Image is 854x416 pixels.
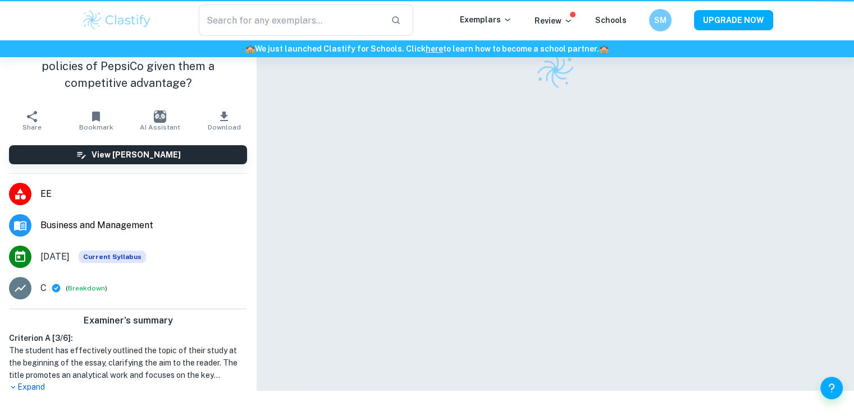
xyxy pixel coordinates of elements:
[40,250,70,264] span: [DATE]
[595,16,627,25] a: Schools
[208,123,241,131] span: Download
[40,281,47,295] p: C
[92,149,181,161] h6: View [PERSON_NAME]
[4,314,252,327] h6: Examiner's summary
[9,381,247,393] p: Expand
[154,110,166,123] img: AI Assistant
[535,15,573,27] p: Review
[140,123,180,131] span: AI Assistant
[68,284,105,294] button: Breakdown
[820,377,843,399] button: Help and Feedback
[81,9,153,31] img: Clastify logo
[22,123,42,131] span: Share
[599,44,609,53] span: 🏫
[66,283,107,294] span: ( )
[245,44,255,53] span: 🏫
[40,187,247,201] span: EE
[64,105,128,136] button: Bookmark
[654,14,666,26] h6: SM
[79,251,146,263] span: Current Syllabus
[9,344,247,381] h1: The student has effectively outlined the topic of their study at the beginning of the essay, clar...
[79,123,113,131] span: Bookmark
[2,43,852,55] h6: We just launched Clastify for Schools. Click to learn how to become a school partner.
[9,145,247,164] button: View [PERSON_NAME]
[649,9,672,31] button: SM
[9,332,247,344] h6: Criterion A [ 3 / 6 ]:
[40,219,247,232] span: Business and Management
[79,251,146,263] div: This exemplar is based on the current syllabus. Feel free to refer to it for inspiration/ideas wh...
[128,105,192,136] button: AI Assistant
[192,105,256,136] button: Download
[694,10,773,30] button: UPGRADE NOW
[426,44,443,53] a: here
[199,4,382,36] input: Search for any exemplars...
[533,48,577,92] img: Clastify logo
[9,41,247,91] h1: To what extent has the environmental policies of PepsiCo given them a competitive advantage?
[460,13,512,26] p: Exemplars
